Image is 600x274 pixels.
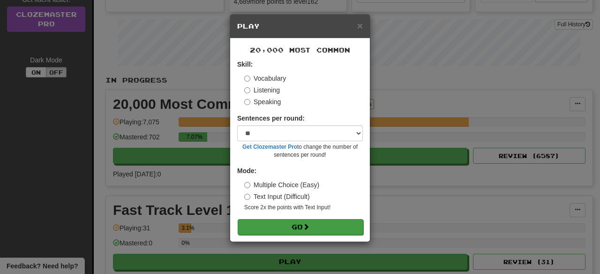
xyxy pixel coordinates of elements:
input: Listening [244,87,250,93]
strong: Skill: [237,61,253,68]
strong: Mode: [237,167,256,175]
label: Speaking [244,97,281,107]
input: Speaking [244,99,250,105]
button: Close [357,21,363,30]
a: Get Clozemaster Pro [242,144,297,150]
button: Go [238,219,363,235]
span: × [357,20,363,31]
h5: Play [237,22,363,31]
label: Text Input (Difficult) [244,192,310,201]
label: Sentences per round: [237,114,305,123]
input: Vocabulary [244,76,250,82]
small: to change the number of sentences per round! [237,143,363,159]
label: Listening [244,85,280,95]
input: Multiple Choice (Easy) [244,182,250,188]
span: 20,000 Most Common [250,46,350,54]
label: Vocabulary [244,74,286,83]
label: Multiple Choice (Easy) [244,180,319,190]
input: Text Input (Difficult) [244,194,250,200]
small: Score 2x the points with Text Input ! [244,204,363,212]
